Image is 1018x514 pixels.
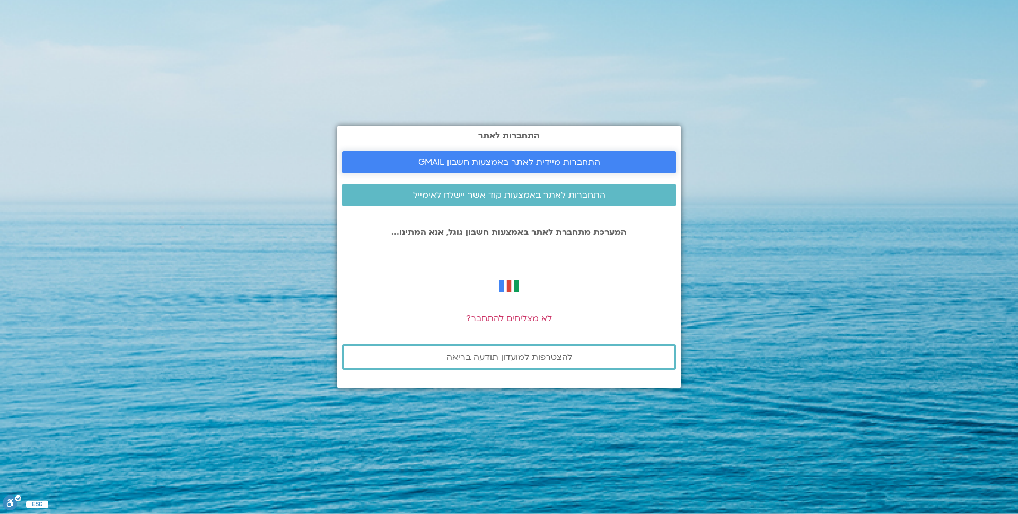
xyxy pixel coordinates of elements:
[342,131,676,140] h2: התחברות לאתר
[342,344,676,370] a: להצטרפות למועדון תודעה בריאה
[413,190,605,200] span: התחברות לאתר באמצעות קוד אשר יישלח לאימייל
[342,151,676,173] a: התחברות מיידית לאתר באמצעות חשבון GMAIL
[342,184,676,206] a: התחברות לאתר באמצעות קוד אשר יישלח לאימייל
[342,227,676,237] p: המערכת מתחברת לאתר באמצעות חשבון גוגל, אנא המתינו...
[446,352,572,362] span: להצטרפות למועדון תודעה בריאה
[466,313,552,324] a: לא מצליחים להתחבר?
[418,157,600,167] span: התחברות מיידית לאתר באמצעות חשבון GMAIL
